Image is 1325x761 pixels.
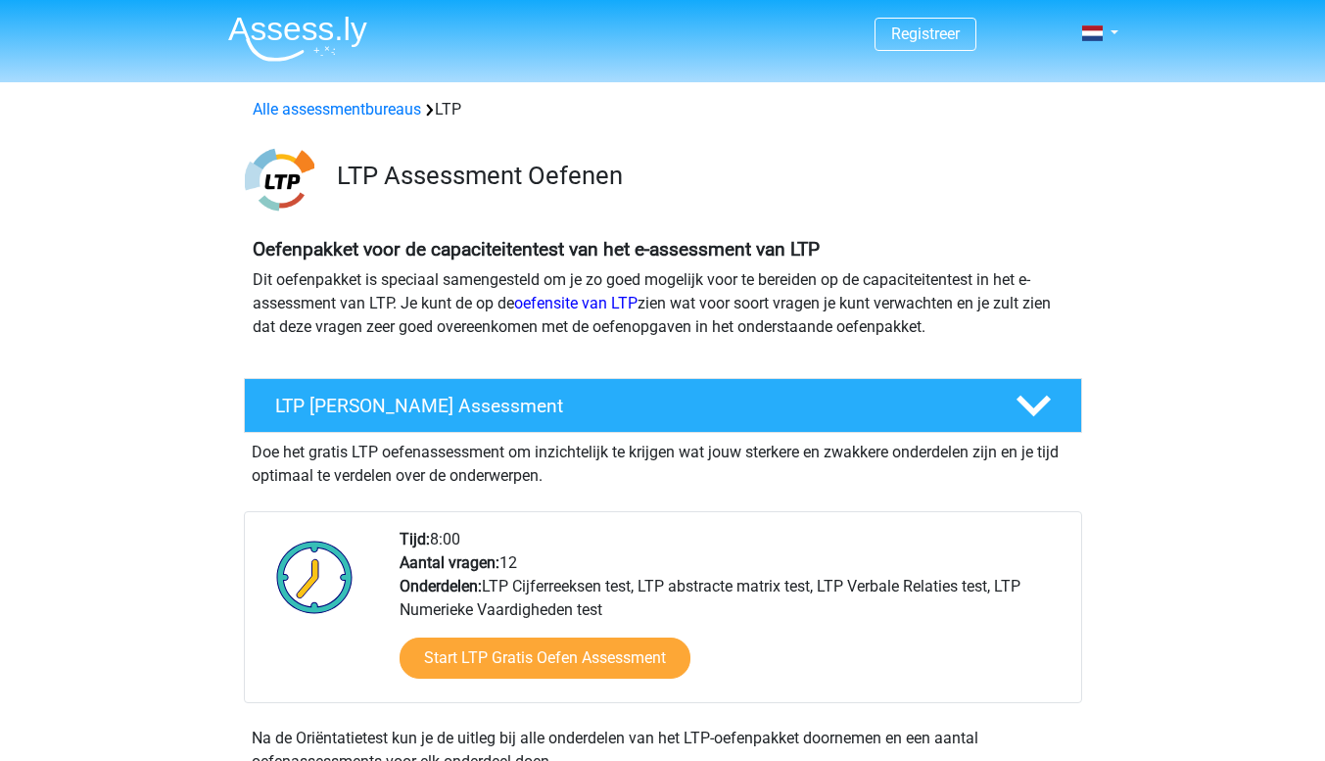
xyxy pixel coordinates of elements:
p: Dit oefenpakket is speciaal samengesteld om je zo goed mogelijk voor te bereiden op de capaciteit... [253,268,1073,339]
div: LTP [245,98,1081,121]
img: Klok [265,528,364,626]
div: 8:00 12 LTP Cijferreeksen test, LTP abstracte matrix test, LTP Verbale Relaties test, LTP Numerie... [385,528,1080,702]
b: Oefenpakket voor de capaciteitentest van het e-assessment van LTP [253,238,820,261]
a: oefensite van LTP [514,294,638,312]
img: Assessly [228,16,367,62]
a: Start LTP Gratis Oefen Assessment [400,638,690,679]
h3: LTP Assessment Oefenen [337,161,1066,191]
b: Aantal vragen: [400,553,499,572]
h4: LTP [PERSON_NAME] Assessment [275,395,984,417]
b: Onderdelen: [400,577,482,595]
img: ltp.png [245,145,314,214]
a: LTP [PERSON_NAME] Assessment [236,378,1090,433]
a: Alle assessmentbureaus [253,100,421,119]
b: Tijd: [400,530,430,548]
div: Doe het gratis LTP oefenassessment om inzichtelijk te krijgen wat jouw sterkere en zwakkere onder... [244,433,1082,488]
a: Registreer [891,24,960,43]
